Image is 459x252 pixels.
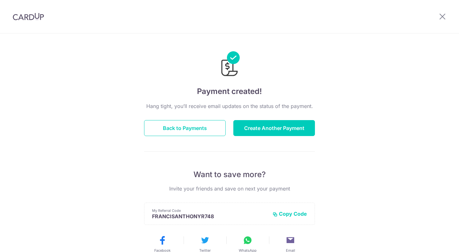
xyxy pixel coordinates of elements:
p: Want to save more? [144,169,315,180]
button: Back to Payments [144,120,226,136]
p: Hang tight, you’ll receive email updates on the status of the payment. [144,102,315,110]
h4: Payment created! [144,86,315,97]
img: CardUp [13,13,44,20]
p: FRANCISANTHONYR748 [152,213,267,220]
p: My Referral Code [152,208,267,213]
button: Copy Code [273,211,307,217]
button: Create Another Payment [233,120,315,136]
iframe: Opens a widget where you can find more information [418,233,453,249]
img: Payments [219,51,240,78]
p: Invite your friends and save on next your payment [144,185,315,192]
